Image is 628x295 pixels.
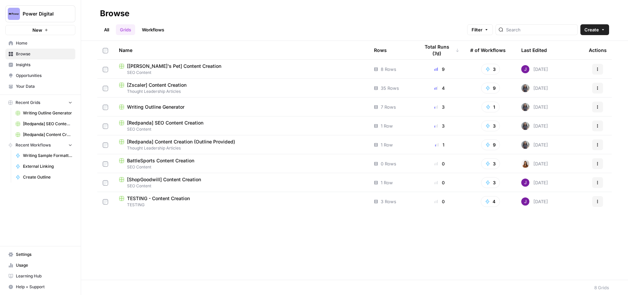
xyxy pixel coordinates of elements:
img: jr829soo748j3aun7ehv67oypzvm [521,141,529,149]
div: 0 [420,160,459,167]
div: 0 [420,179,459,186]
button: 3 [481,177,500,188]
span: Power Digital [23,10,64,17]
a: TESTING - Content CreationTESTING [119,195,363,208]
span: Thought Leadership Articles [119,88,363,95]
button: 3 [481,64,500,75]
a: Insights [5,59,75,70]
img: jr829soo748j3aun7ehv67oypzvm [521,103,529,111]
img: nj1ssy6o3lyd6ijko0eoja4aphzn [521,197,529,206]
a: Opportunities [5,70,75,81]
a: Workflows [138,24,168,35]
span: Settings [16,251,72,258]
span: Home [16,40,72,46]
div: [DATE] [521,84,548,92]
div: Last Edited [521,41,547,59]
span: Create [584,26,599,33]
a: Grids [116,24,135,35]
span: TESTING [119,202,363,208]
img: p1bzgn1ftddsb7e41hei5th8zhkm [521,160,529,168]
div: [DATE] [521,197,548,206]
a: Writing Outline Generator [12,108,75,118]
span: Usage [16,262,72,268]
button: Recent Grids [5,98,75,108]
span: New [32,27,42,33]
a: [Redpanda] SEO Content CreationSEO Content [119,119,363,132]
div: 3 [420,123,459,129]
button: New [5,25,75,35]
a: Writing Outline Generator [119,104,363,110]
span: Writing Outline Generator [127,104,184,110]
button: 9 [481,139,500,150]
span: 1 Row [381,123,393,129]
div: 9 [420,66,459,73]
span: Your Data [16,83,72,89]
div: [DATE] [521,103,548,111]
div: [DATE] [521,65,548,73]
span: Filter [472,26,482,33]
span: Opportunities [16,73,72,79]
button: 9 [481,83,500,93]
button: Workspace: Power Digital [5,5,75,22]
a: Create Outline [12,172,75,183]
span: 0 Rows [381,160,396,167]
a: Browse [5,49,75,59]
div: [DATE] [521,141,548,149]
span: Browse [16,51,72,57]
div: 3 [420,104,459,110]
div: # of Workflows [470,41,506,59]
a: [Zscaler] Content CreationThought Leadership Articles [119,82,363,95]
span: [Redpanda] Content Creation (Outline Provided) [23,132,72,138]
span: Thought Leadership Articles [119,145,363,151]
span: Recent Grids [16,100,40,106]
span: SEO Content [119,183,363,189]
button: Filter [467,24,493,35]
span: [Redpanda] Content Creation (Outline Provided) [127,138,235,145]
div: Rows [374,41,387,59]
span: [Redpanda] SEO Content Creation [23,121,72,127]
div: 8 Grids [594,284,609,291]
a: BattleSports Content CreationSEO Content [119,157,363,170]
img: Power Digital Logo [8,8,20,20]
span: Learning Hub [16,273,72,279]
input: Search [506,26,575,33]
a: External Linking [12,161,75,172]
span: Writing Outline Generator [23,110,72,116]
div: Name [119,41,363,59]
div: Total Runs (7d) [420,41,459,59]
a: All [100,24,113,35]
img: nj1ssy6o3lyd6ijko0eoja4aphzn [521,179,529,187]
span: [Redpanda] SEO Content Creation [127,119,203,126]
span: External Linking [23,163,72,169]
span: 1 Row [381,141,393,148]
button: 3 [481,158,500,169]
button: 1 [481,102,500,112]
span: [Zscaler] Content Creation [127,82,186,88]
span: Help + Support [16,284,72,290]
span: SEO Content [119,164,363,170]
span: 35 Rows [381,85,399,91]
div: 0 [420,198,459,205]
button: 4 [481,196,500,207]
span: SEO Content [119,126,363,132]
button: Recent Workflows [5,140,75,150]
span: 8 Rows [381,66,396,73]
a: Home [5,38,75,49]
span: [ShopGoodwill] Content Creation [127,176,201,183]
span: TESTING - Content Creation [127,195,190,202]
div: 1 [420,141,459,148]
span: BattleSports Content Creation [127,157,194,164]
a: Settings [5,249,75,260]
a: Usage [5,260,75,271]
button: Create [580,24,609,35]
span: 1 Row [381,179,393,186]
div: [DATE] [521,179,548,187]
a: Writing Sample Formatter [12,150,75,161]
span: Create Outline [23,174,72,180]
span: 7 Rows [381,104,396,110]
span: 3 Rows [381,198,396,205]
a: [[PERSON_NAME]'s Pet] Content CreationSEO Content [119,63,363,76]
div: [DATE] [521,122,548,130]
div: [DATE] [521,160,548,168]
img: nj1ssy6o3lyd6ijko0eoja4aphzn [521,65,529,73]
